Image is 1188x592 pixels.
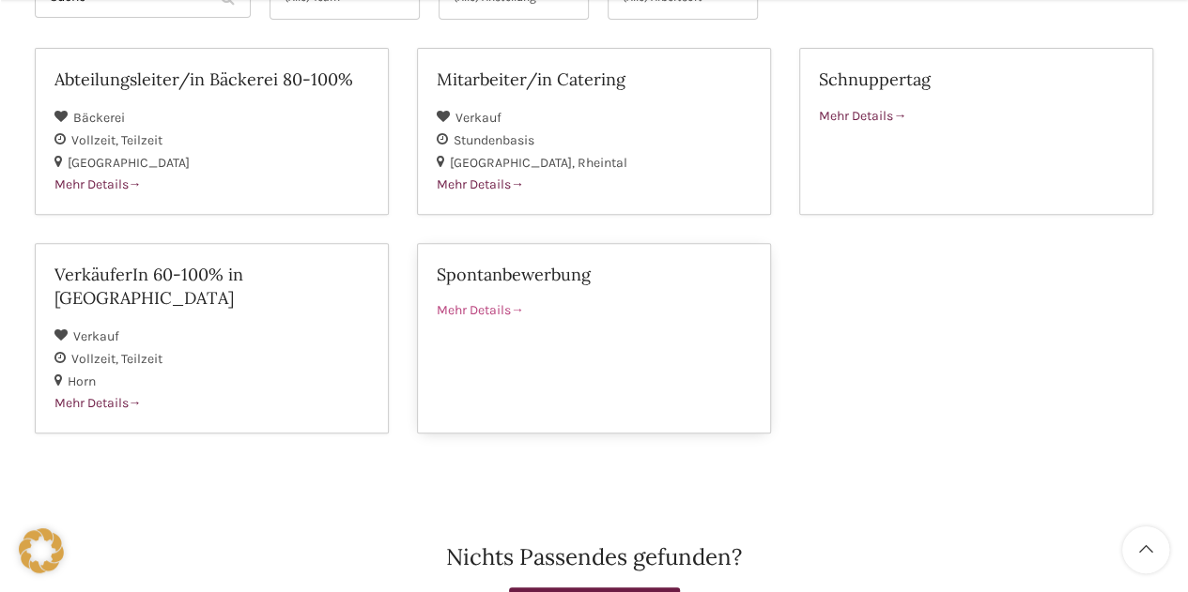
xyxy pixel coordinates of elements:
[71,351,121,367] span: Vollzeit
[437,302,524,318] span: Mehr Details
[578,155,627,171] span: Rheintal
[68,373,96,389] span: Horn
[450,155,578,171] span: [GEOGRAPHIC_DATA]
[68,155,190,171] span: [GEOGRAPHIC_DATA]
[819,108,906,124] span: Mehr Details
[437,176,524,192] span: Mehr Details
[54,263,369,310] h2: VerkäuferIn 60-100% in [GEOGRAPHIC_DATA]
[799,48,1153,215] a: Schnuppertag Mehr Details
[437,68,751,91] h2: Mitarbeiter/in Catering
[35,48,389,215] a: Abteilungsleiter/in Bäckerei 80-100% Bäckerei Vollzeit Teilzeit [GEOGRAPHIC_DATA] Mehr Details
[417,48,771,215] a: Mitarbeiter/in Catering Verkauf Stundenbasis [GEOGRAPHIC_DATA] Rheintal Mehr Details
[35,243,389,433] a: VerkäuferIn 60-100% in [GEOGRAPHIC_DATA] Verkauf Vollzeit Teilzeit Horn Mehr Details
[1122,526,1169,573] a: Scroll to top button
[73,110,125,126] span: Bäckerei
[455,110,501,126] span: Verkauf
[121,351,162,367] span: Teilzeit
[454,132,534,148] span: Stundenbasis
[54,68,369,91] h2: Abteilungsleiter/in Bäckerei 80-100%
[73,328,119,344] span: Verkauf
[121,132,162,148] span: Teilzeit
[35,546,1154,569] h2: Nichts Passendes gefunden?
[71,132,121,148] span: Vollzeit
[54,395,142,411] span: Mehr Details
[437,263,751,286] h2: Spontanbewerbung
[819,68,1134,91] h2: Schnuppertag
[54,176,142,192] span: Mehr Details
[417,243,771,433] a: Spontanbewerbung Mehr Details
